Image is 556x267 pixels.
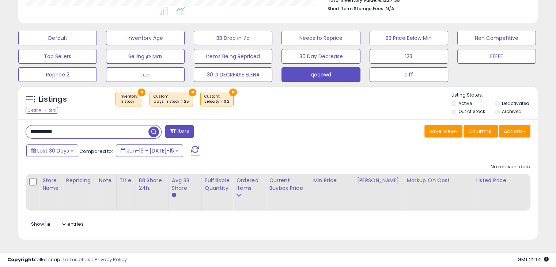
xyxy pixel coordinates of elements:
[18,67,97,82] button: Reprice 2
[451,92,538,99] p: Listing States:
[404,174,473,211] th: The percentage added to the cost of goods (COGS) that forms the calculator for Min & Max prices.
[370,67,448,82] button: diff
[18,49,97,64] button: Top Sellers
[229,89,237,96] button: ×
[457,31,536,45] button: Non Competitive
[468,128,491,135] span: Columns
[236,177,263,192] div: Ordered Items
[154,94,189,105] span: Custom:
[502,100,529,106] label: Deactivated
[205,177,230,192] div: Fulfillable Quantity
[194,31,272,45] button: BB Drop in 7d
[26,107,58,114] div: Clear All Filters
[172,177,198,192] div: Avg BB Share
[313,177,351,184] div: Min Price
[189,89,196,96] button: ×
[7,256,127,263] div: seller snap | |
[476,177,539,184] div: Listed Price
[106,49,185,64] button: Selling @ Max
[370,49,448,64] button: 123
[458,108,485,114] label: Out of Stock
[7,256,34,263] strong: Copyright
[127,147,174,154] span: Jun-16 - [DATE]-15
[204,99,230,104] div: velocity < 0.2
[120,99,138,104] div: in stock
[18,31,97,45] button: Default
[281,67,360,82] button: qeqewd
[116,144,183,157] button: Jun-16 - [DATE]-15
[518,256,549,263] span: 2025-08-15 22:02 GMT
[269,177,307,192] div: Current Buybox Price
[194,67,272,82] button: 30 D DECREASE ELENA
[66,177,93,184] div: Repricing
[106,31,185,45] button: Inventory Age
[95,256,127,263] a: Privacy Policy
[37,147,69,154] span: Last 30 Days
[120,177,133,184] div: Title
[281,49,360,64] button: 30 Day Decrease
[424,125,462,138] button: Save View
[42,177,60,192] div: Store Name
[357,177,400,184] div: [PERSON_NAME]
[99,177,113,184] div: Note
[120,94,138,105] span: Inventory :
[457,49,536,64] button: FFFFF
[31,221,84,227] span: Show: entries
[204,94,230,105] span: Custom:
[370,31,448,45] button: BB Price Below Min
[194,49,272,64] button: Items Being Repriced
[458,100,472,106] label: Active
[63,256,94,263] a: Terms of Use
[499,125,530,138] button: Actions
[139,177,166,192] div: BB Share 24h.
[154,99,189,104] div: days in stock > 25
[39,94,67,105] h5: Listings
[26,144,78,157] button: Last 30 Days
[138,89,145,96] button: ×
[281,31,360,45] button: Needs to Reprice
[406,177,470,184] div: Markup on Cost
[464,125,498,138] button: Columns
[502,108,521,114] label: Archived
[165,125,194,138] button: Filters
[79,148,113,155] span: Compared to:
[491,163,530,170] div: No relevant data
[172,192,176,199] small: Avg BB Share.
[106,67,185,82] button: тест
